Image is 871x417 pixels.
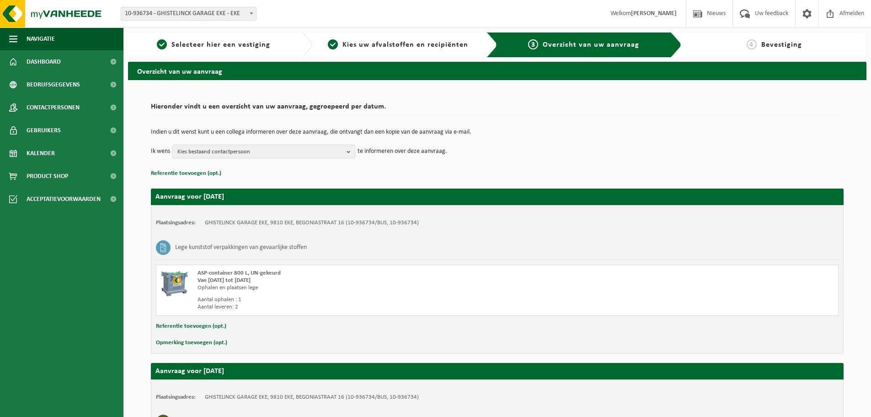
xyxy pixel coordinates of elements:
a: 1Selecteer hier een vestiging [133,39,294,50]
h2: Overzicht van uw aanvraag [128,62,866,80]
span: Product Shop [27,165,68,188]
strong: [PERSON_NAME] [631,10,677,17]
p: Indien u dit wenst kunt u een collega informeren over deze aanvraag, die ontvangt dan een kopie v... [151,129,844,135]
span: Navigatie [27,27,55,50]
span: 3 [528,39,538,49]
h3: Lege kunststof verpakkingen van gevaarlijke stoffen [175,240,307,255]
span: 1 [157,39,167,49]
img: PB-AP-0800-MET-02-01.png [161,270,188,297]
span: Overzicht van uw aanvraag [543,41,639,49]
span: 4 [747,39,757,49]
button: Referentie toevoegen (opt.) [151,168,221,179]
strong: Aanvraag voor [DATE] [155,368,224,375]
span: Bevestiging [761,41,802,49]
span: Dashboard [27,50,61,73]
button: Referentie toevoegen (opt.) [156,320,226,332]
strong: Aanvraag voor [DATE] [155,193,224,200]
span: Kies bestaand contactpersoon [177,145,343,159]
button: Opmerking toevoegen (opt.) [156,337,227,349]
span: Bedrijfsgegevens [27,73,80,96]
span: Contactpersonen [27,96,80,119]
strong: Van [DATE] tot [DATE] [198,277,251,283]
a: 2Kies uw afvalstoffen en recipiënten [317,39,479,50]
td: GHISTELINCK GARAGE EKE, 9810 EKE, BEGONIASTRAAT 16 (10-936734/BUS, 10-936734) [205,394,419,401]
span: Kies uw afvalstoffen en recipiënten [342,41,468,49]
div: Ophalen en plaatsen lege [198,284,534,292]
span: Acceptatievoorwaarden [27,188,101,211]
div: Aantal ophalen : 1 [198,296,534,303]
span: 2 [328,39,338,49]
div: Aantal leveren: 2 [198,303,534,311]
button: Kies bestaand contactpersoon [172,145,355,158]
strong: Plaatsingsadres: [156,394,196,400]
span: 10-936734 - GHISTELINCK GARAGE EKE - EKE [121,7,256,21]
p: te informeren over deze aanvraag. [358,145,447,158]
span: Kalender [27,142,55,165]
span: Selecteer hier een vestiging [171,41,270,49]
h2: Hieronder vindt u een overzicht van uw aanvraag, gegroepeerd per datum. [151,103,844,115]
strong: Plaatsingsadres: [156,220,196,226]
span: ASP-container 800 L, UN-gekeurd [198,270,281,276]
span: 10-936734 - GHISTELINCK GARAGE EKE - EKE [121,7,256,20]
td: GHISTELINCK GARAGE EKE, 9810 EKE, BEGONIASTRAAT 16 (10-936734/BUS, 10-936734) [205,219,419,227]
p: Ik wens [151,145,170,158]
span: Gebruikers [27,119,61,142]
